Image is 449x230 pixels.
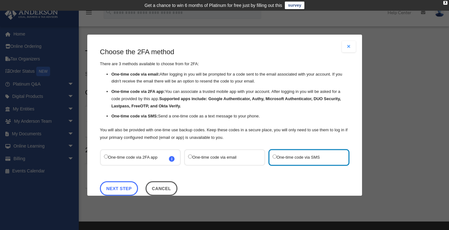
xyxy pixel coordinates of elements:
[272,153,339,161] label: One-time code via SMS
[188,153,255,161] label: One-time code via email
[111,89,165,94] strong: One-time code via 2FA app:
[145,2,282,9] div: Get a chance to win 6 months of Platinum for free just by filling out this
[111,113,349,120] li: Send a one-time code as a text message to your phone.
[104,153,170,161] label: One-time code via 2FA app
[111,114,158,118] strong: One-time code via SMS:
[104,154,108,158] input: One-time code via 2FA appi
[111,71,159,76] strong: One-time code via email:
[342,41,356,52] button: Close modal
[111,96,341,108] strong: Supported apps include: Google Authenticator, Authy, Microsoft Authenticator, DUO Security, Lastp...
[111,70,349,85] li: After logging in you will be prompted for a code sent to the email associated with your account. ...
[188,154,192,158] input: One-time code via email
[285,2,304,9] a: survey
[100,47,349,141] div: There are 3 methods available to choose from for 2FA:
[145,181,177,195] button: Close this dialog window
[272,154,276,158] input: One-time code via SMS
[443,1,447,5] div: close
[100,47,349,57] h3: Choose the 2FA method
[111,88,349,109] li: You can associate a trusted mobile app with your account. After logging in you will be asked for ...
[169,156,175,161] span: i
[100,126,349,141] p: You will also be provided with one-time use backup codes. Keep these codes in a secure place, you...
[100,181,138,195] a: Next Step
